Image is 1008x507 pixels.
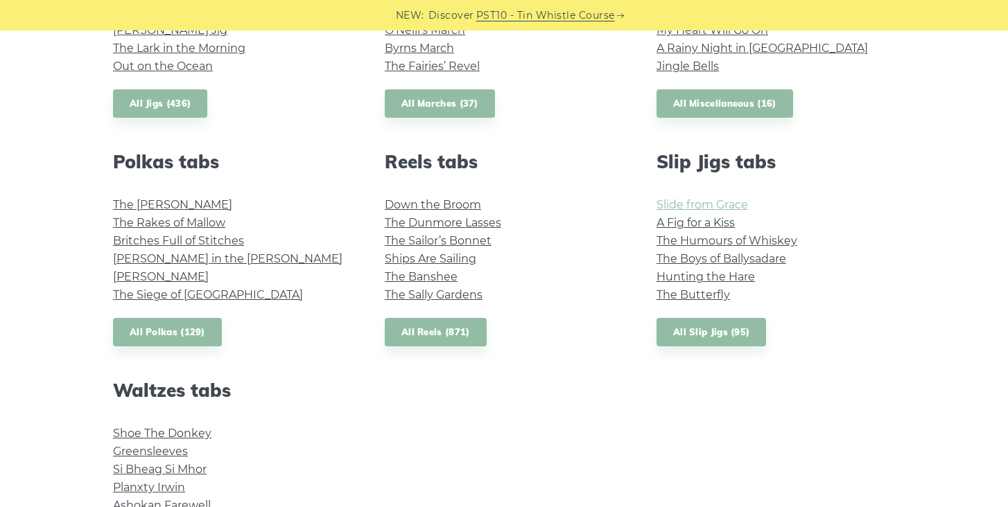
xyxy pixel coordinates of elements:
[385,198,481,211] a: Down the Broom
[385,42,454,55] a: Byrns March
[113,318,222,346] a: All Polkas (129)
[113,60,213,73] a: Out on the Ocean
[428,8,474,24] span: Discover
[385,89,495,118] a: All Marches (37)
[657,234,797,247] a: The Humours of Whiskey
[657,42,868,55] a: A Rainy Night in [GEOGRAPHIC_DATA]
[113,288,303,301] a: The Siege of [GEOGRAPHIC_DATA]
[657,252,786,265] a: The Boys of Ballysadare
[385,60,480,73] a: The Fairies’ Revel
[657,318,766,346] a: All Slip Jigs (95)
[476,8,615,24] a: PST10 - Tin Whistle Course
[113,234,244,247] a: Britches Full of Stitches
[113,252,342,265] a: [PERSON_NAME] in the [PERSON_NAME]
[385,216,501,229] a: The Dunmore Lasses
[113,216,225,229] a: The Rakes of Mallow
[385,318,487,346] a: All Reels (871)
[657,198,748,211] a: Slide from Grace
[113,463,207,476] a: Si­ Bheag Si­ Mhor
[385,252,476,265] a: Ships Are Sailing
[657,151,895,172] h2: Slip Jigs tabs
[113,481,185,494] a: Planxty Irwin
[657,216,735,229] a: A Fig for a Kiss
[113,427,211,440] a: Shoe The Donkey
[385,288,483,301] a: The Sally Gardens
[113,42,245,55] a: The Lark in the Morning
[385,151,623,172] h2: Reels tabs
[113,445,188,458] a: Greensleeves
[113,380,351,401] h2: Waltzes tabs
[657,270,755,283] a: Hunting the Hare
[113,270,209,283] a: [PERSON_NAME]
[113,89,207,118] a: All Jigs (436)
[113,151,351,172] h2: Polkas tabs
[113,198,232,211] a: The [PERSON_NAME]
[385,270,458,283] a: The Banshee
[385,234,492,247] a: The Sailor’s Bonnet
[657,288,730,301] a: The Butterfly
[396,8,424,24] span: NEW:
[657,60,719,73] a: Jingle Bells
[657,89,793,118] a: All Miscellaneous (16)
